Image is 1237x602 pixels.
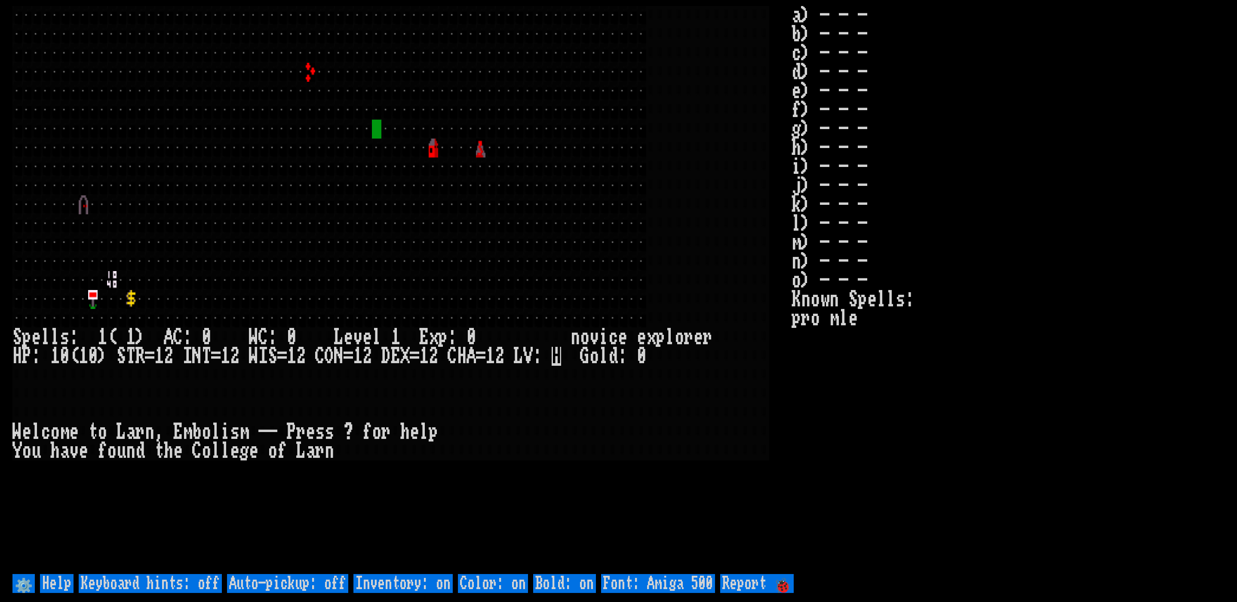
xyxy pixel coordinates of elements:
div: p [429,423,438,441]
div: v [353,328,362,347]
mark: H [552,347,561,366]
div: P [22,347,31,366]
div: = [476,347,485,366]
div: n [145,423,154,441]
div: o [202,423,211,441]
div: 0 [202,328,211,347]
div: C [173,328,183,347]
div: l [211,423,221,441]
div: a [306,441,315,460]
div: E [419,328,429,347]
div: f [277,441,287,460]
div: 0 [88,347,98,366]
div: V [523,347,533,366]
div: S [268,347,277,366]
div: f [98,441,107,460]
div: e [306,423,315,441]
div: ) [98,347,107,366]
div: 1 [419,347,429,366]
input: Report 🐞 [720,574,794,593]
div: H [12,347,22,366]
input: Keyboard hints: off [79,574,222,593]
div: e [31,328,41,347]
div: f [362,423,372,441]
div: C [315,347,325,366]
div: l [665,328,675,347]
div: = [211,347,221,366]
div: L [514,347,523,366]
div: o [107,441,117,460]
div: : [183,328,192,347]
div: Y [12,441,22,460]
div: o [50,423,60,441]
div: S [117,347,126,366]
div: r [135,423,145,441]
div: n [571,328,580,347]
div: 2 [230,347,239,366]
div: s [230,423,239,441]
div: g [239,441,249,460]
div: t [154,441,164,460]
div: R [135,347,145,366]
div: e [362,328,372,347]
div: E [173,423,183,441]
div: : [69,328,79,347]
div: s [315,423,325,441]
div: e [344,328,353,347]
div: 1 [126,328,135,347]
div: 0 [637,347,646,366]
div: P [287,423,296,441]
div: r [296,423,306,441]
input: Inventory: on [353,574,453,593]
div: l [372,328,381,347]
div: v [69,441,79,460]
div: e [69,423,79,441]
div: o [22,441,31,460]
div: r [703,328,712,347]
div: A [164,328,173,347]
div: ( [69,347,79,366]
div: l [50,328,60,347]
div: h [50,441,60,460]
div: d [608,347,618,366]
div: ) [135,328,145,347]
div: r [684,328,694,347]
div: ? [344,423,353,441]
div: I [183,347,192,366]
div: p [656,328,665,347]
div: c [41,423,50,441]
input: ⚙️ [12,574,35,593]
div: 1 [154,347,164,366]
div: : [618,347,627,366]
div: W [249,347,258,366]
div: c [608,328,618,347]
div: : [533,347,542,366]
div: 1 [485,347,495,366]
div: L [117,423,126,441]
input: Bold: on [533,574,596,593]
div: e [173,441,183,460]
div: = [277,347,287,366]
div: - [258,423,268,441]
div: n [126,441,135,460]
div: 2 [495,347,504,366]
div: e [230,441,239,460]
div: a [126,423,135,441]
div: 1 [50,347,60,366]
div: 2 [164,347,173,366]
div: 1 [353,347,362,366]
div: i [599,328,608,347]
div: u [31,441,41,460]
div: o [372,423,381,441]
div: 1 [221,347,230,366]
div: e [618,328,627,347]
div: E [391,347,400,366]
div: = [344,347,353,366]
div: v [589,328,599,347]
div: = [145,347,154,366]
div: i [221,423,230,441]
div: 1 [98,328,107,347]
div: C [448,347,457,366]
div: I [258,347,268,366]
div: N [192,347,202,366]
